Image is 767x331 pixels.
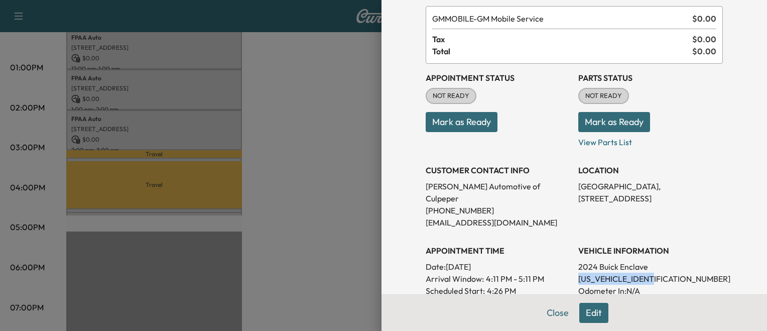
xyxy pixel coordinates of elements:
[426,180,570,204] p: [PERSON_NAME] Automotive of Culpeper
[578,273,723,285] p: [US_VEHICLE_IDENTIFICATION_NUMBER]
[487,285,516,297] p: 4:26 PM
[432,13,688,25] span: GM Mobile Service
[578,245,723,257] h3: VEHICLE INFORMATION
[426,285,485,297] p: Scheduled Start:
[426,164,570,176] h3: CUSTOMER CONTACT INFO
[426,204,570,216] p: [PHONE_NUMBER]
[692,33,716,45] span: $ 0.00
[426,273,570,285] p: Arrival Window:
[427,91,475,101] span: NOT READY
[486,273,544,285] span: 4:11 PM - 5:11 PM
[426,261,570,273] p: Date: [DATE]
[579,91,628,101] span: NOT READY
[578,180,723,204] p: [GEOGRAPHIC_DATA], [STREET_ADDRESS]
[426,112,497,132] button: Mark as Ready
[578,285,723,297] p: Odometer In: N/A
[578,132,723,148] p: View Parts List
[432,45,692,57] span: Total
[578,112,650,132] button: Mark as Ready
[426,216,570,229] p: [EMAIL_ADDRESS][DOMAIN_NAME]
[540,303,575,323] button: Close
[432,33,692,45] span: Tax
[426,72,570,84] h3: Appointment Status
[578,164,723,176] h3: LOCATION
[579,303,608,323] button: Edit
[578,72,723,84] h3: Parts Status
[692,13,716,25] span: $ 0.00
[578,261,723,273] p: 2024 Buick Enclave
[692,45,716,57] span: $ 0.00
[426,245,570,257] h3: APPOINTMENT TIME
